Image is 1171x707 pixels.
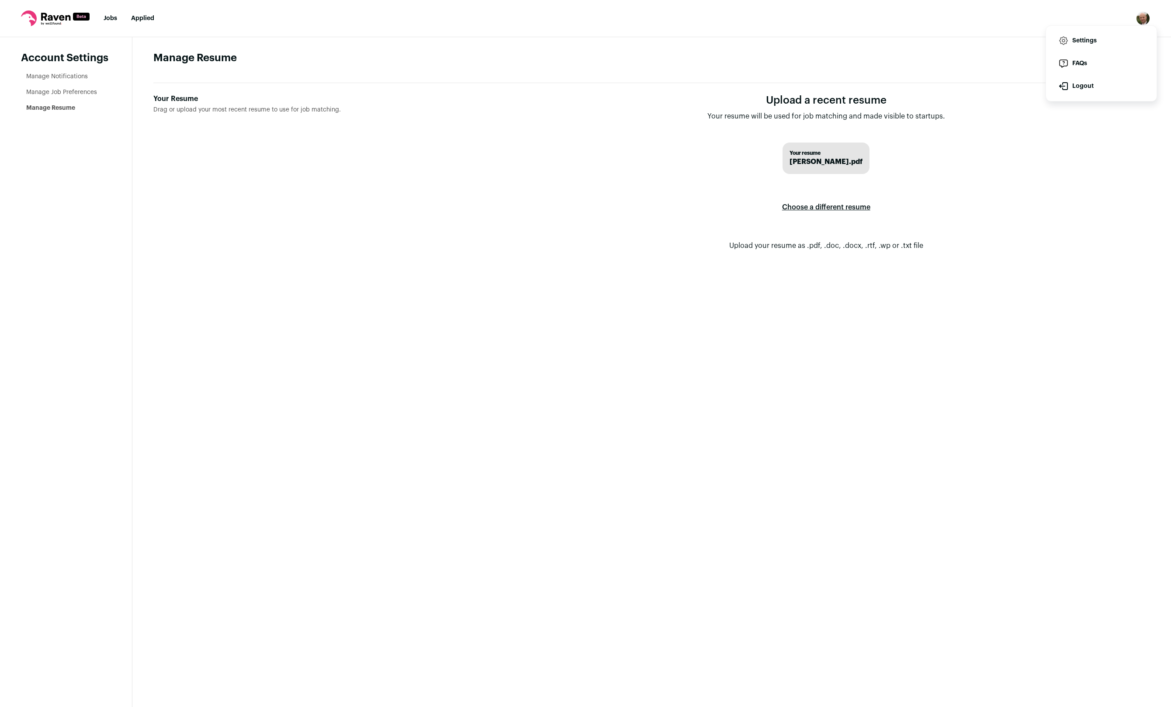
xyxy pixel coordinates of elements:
span: [PERSON_NAME].pdf [790,157,863,167]
h1: Upload a recent resume [707,94,945,108]
header: Account Settings [21,51,111,65]
a: Manage Notifications [26,73,88,80]
a: Jobs [104,15,117,21]
h1: Manage Resume [153,51,1150,65]
a: Manage Job Preferences [26,89,97,95]
a: Manage Resume [26,105,75,111]
button: Logout [1053,76,1150,97]
img: 16062681-medium_jpg [1136,11,1150,25]
p: Your resume will be used for job matching and made visible to startups. [707,111,945,122]
button: Open dropdown [1136,11,1150,25]
p: Upload your resume as .pdf, .doc, .docx, .rtf, .wp or .txt file [729,240,923,251]
span: Your resume [790,150,863,157]
a: FAQs [1053,53,1150,74]
a: Settings [1053,30,1150,51]
label: Choose a different resume [782,195,870,219]
span: Drag or upload your most recent resume to use for job matching. [153,107,341,113]
a: Applied [131,15,154,21]
div: Your Resume [153,94,488,104]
